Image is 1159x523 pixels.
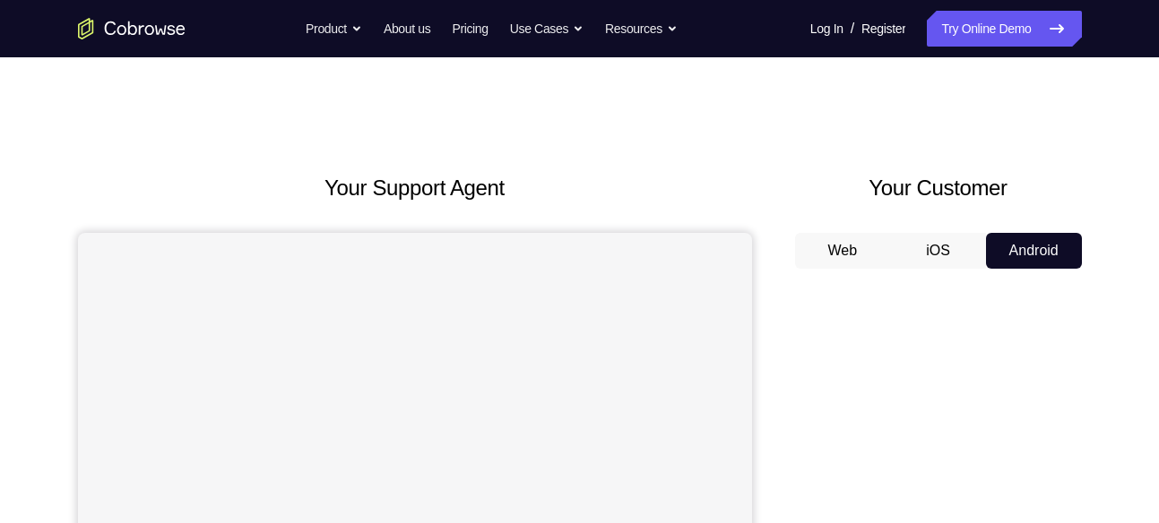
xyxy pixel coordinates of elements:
a: Log In [810,11,843,47]
button: Android [986,233,1082,269]
button: iOS [890,233,986,269]
h2: Your Customer [795,172,1082,204]
button: Resources [605,11,678,47]
a: Try Online Demo [927,11,1081,47]
button: Web [795,233,891,269]
h2: Your Support Agent [78,172,752,204]
a: Register [861,11,905,47]
a: Go to the home page [78,18,186,39]
a: Pricing [452,11,488,47]
button: Product [306,11,362,47]
button: Use Cases [510,11,584,47]
a: About us [384,11,430,47]
span: / [851,18,854,39]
